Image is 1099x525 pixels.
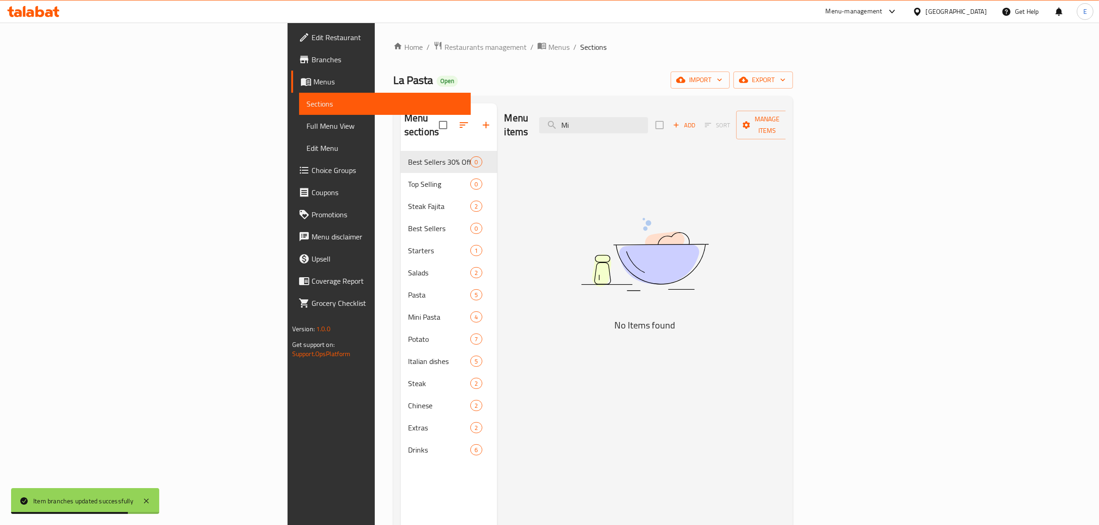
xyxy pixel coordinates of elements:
[471,335,481,344] span: 7
[408,267,470,278] span: Salads
[408,201,470,212] span: Steak Fajita
[741,74,786,86] span: export
[306,120,464,131] span: Full Menu View
[548,42,570,53] span: Menus
[316,323,330,335] span: 1.0.0
[470,378,482,389] div: items
[33,496,133,506] div: Item branches updated successfully
[669,118,699,132] button: Add
[529,318,760,333] h5: No Items found
[408,245,470,256] span: Starters
[306,143,464,154] span: Edit Menu
[733,72,793,89] button: export
[408,422,470,433] span: Extras
[299,93,471,115] a: Sections
[537,41,570,53] a: Menus
[678,74,722,86] span: import
[470,289,482,300] div: items
[312,275,464,286] span: Coverage Report
[736,111,798,139] button: Manage items
[401,350,497,372] div: Italian dishes5
[471,401,481,410] span: 2
[291,292,471,314] a: Grocery Checklist
[470,356,482,367] div: items
[573,42,577,53] li: /
[471,246,481,255] span: 1
[530,42,534,53] li: /
[408,289,470,300] span: Pasta
[408,179,470,190] span: Top Selling
[401,394,497,417] div: Chinese2
[401,195,497,217] div: Steak Fajita2
[672,120,697,131] span: Add
[291,159,471,181] a: Choice Groups
[401,328,497,350] div: Potato7
[312,231,464,242] span: Menu disclaimer
[471,224,481,233] span: 0
[470,156,482,167] div: items
[401,262,497,284] div: Salads2
[470,267,482,278] div: items
[471,313,481,322] span: 4
[671,72,730,89] button: import
[580,42,607,53] span: Sections
[291,270,471,292] a: Coverage Report
[471,357,481,366] span: 5
[401,417,497,439] div: Extras2
[401,173,497,195] div: Top Selling0
[470,201,482,212] div: items
[408,334,470,345] span: Potato
[299,115,471,137] a: Full Menu View
[470,245,482,256] div: items
[401,151,497,173] div: Best Sellers 30% Off0
[401,439,497,461] div: Drinks6
[470,223,482,234] div: items
[470,311,482,322] div: items
[471,268,481,277] span: 2
[471,379,481,388] span: 2
[408,378,470,389] span: Steak
[470,400,482,411] div: items
[471,291,481,299] span: 5
[826,6,883,17] div: Menu-management
[313,76,464,87] span: Menus
[504,111,528,139] h2: Menu items
[401,372,497,394] div: Steak2
[470,334,482,345] div: items
[433,41,527,53] a: Restaurants management
[470,444,482,455] div: items
[471,446,481,454] span: 6
[408,444,470,455] span: Drinks
[471,180,481,189] span: 0
[291,71,471,93] a: Menus
[470,422,482,433] div: items
[291,181,471,203] a: Coupons
[401,217,497,239] div: Best Sellers0
[408,223,470,234] span: Best Sellers
[312,187,464,198] span: Coupons
[408,311,470,322] span: Mini Pasta
[539,117,648,133] input: search
[292,348,351,360] a: Support.OpsPlatform
[291,248,471,270] a: Upsell
[470,179,482,190] div: items
[291,226,471,248] a: Menu disclaimer
[401,147,497,465] nav: Menu sections
[312,209,464,220] span: Promotions
[529,193,760,316] img: dish.svg
[475,114,497,136] button: Add section
[408,156,470,167] span: Best Sellers 30% Off
[312,54,464,65] span: Branches
[312,165,464,176] span: Choice Groups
